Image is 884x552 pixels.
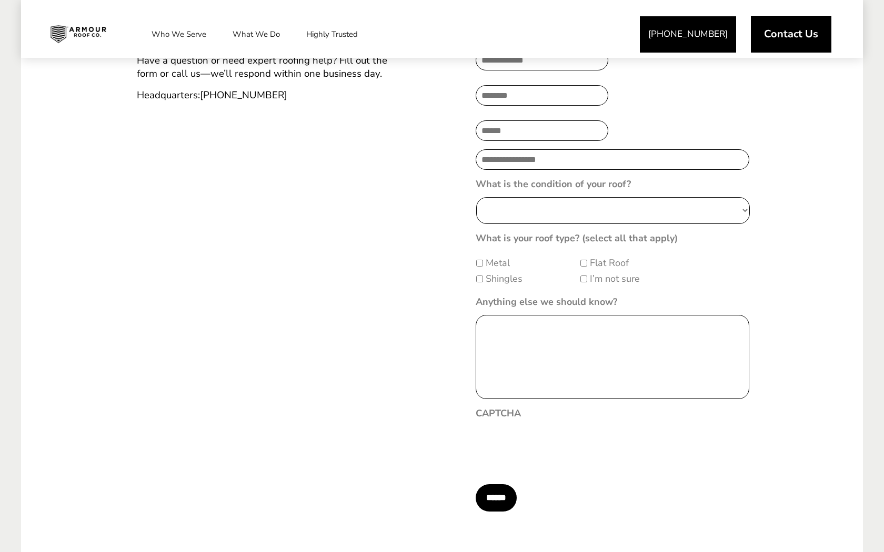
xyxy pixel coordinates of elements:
[476,178,631,190] label: What is the condition of your roof?
[640,16,736,53] a: [PHONE_NUMBER]
[764,29,818,39] span: Contact Us
[476,407,521,420] label: CAPTCHA
[476,426,636,467] iframe: reCAPTCHA
[296,21,368,47] a: Highly Trusted
[137,54,387,80] span: Have a question or need expert roofing help? Fill out the form or call us—we’ll respond within on...
[486,272,523,286] label: Shingles
[222,21,290,47] a: What We Do
[42,21,115,47] img: Industrial and Commercial Roofing Company | Armour Roof Co.
[751,16,831,53] a: Contact Us
[476,232,678,244] label: What is your roof type? (select all that apply)
[486,256,510,270] label: Metal
[141,21,217,47] a: Who We Serve
[590,256,629,270] label: Flat Roof
[137,88,287,102] span: Headquarters:
[476,296,617,308] label: Anything else we should know?
[590,272,640,286] label: I’m not sure
[200,88,287,102] a: [PHONE_NUMBER]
